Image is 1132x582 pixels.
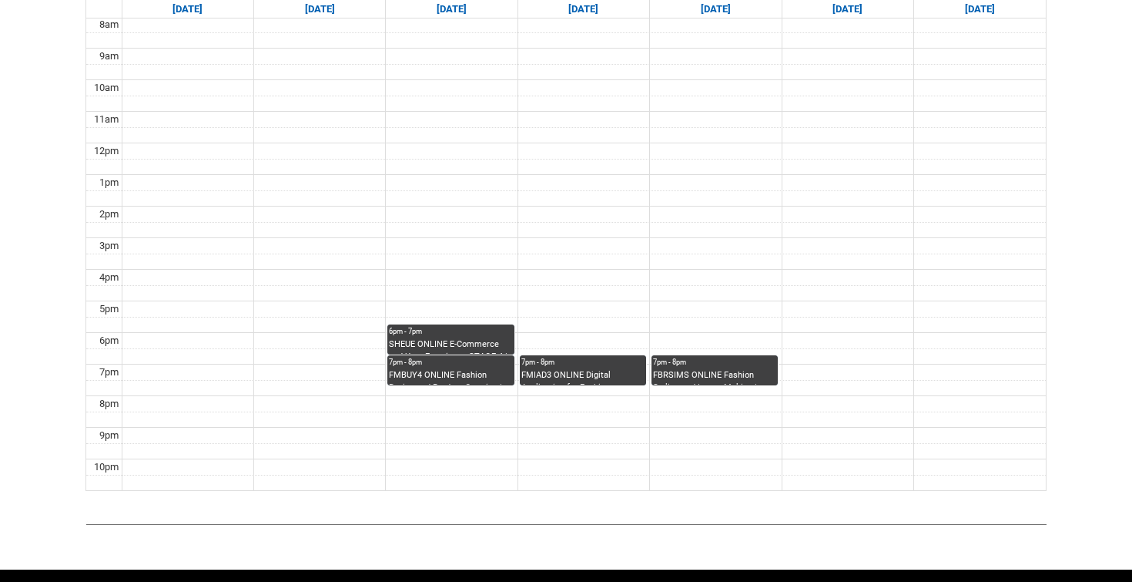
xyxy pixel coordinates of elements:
div: 7pm - 8pm [653,357,776,368]
div: 10pm [91,459,122,475]
div: 7pm - 8pm [521,357,645,368]
div: 6pm [96,333,122,348]
div: 12pm [91,143,122,159]
div: 7pm [96,365,122,380]
div: 8am [96,17,122,32]
div: 8pm [96,396,122,412]
div: 5pm [96,301,122,317]
div: 4pm [96,270,122,285]
div: FMBUY4 ONLINE Fashion Buying and Product Curation | Online | [PERSON_NAME] [389,369,512,385]
div: 1pm [96,175,122,190]
div: 10am [91,80,122,96]
div: FBRSIMS ONLINE Fashion Styling and Image Making | Online | [PERSON_NAME] [653,369,776,385]
div: 3pm [96,238,122,254]
div: 6pm - 7pm [389,326,512,337]
div: 9am [96,49,122,64]
div: 9pm [96,428,122,443]
img: REDU_GREY_LINE [85,516,1047,532]
div: SHEUE ONLINE E-Commerce and User Experience STAGE 4 | Online [389,338,512,355]
div: 11am [91,112,122,127]
div: FMIAD3 ONLINE Digital Application for Fashion Products STAGE 3 | Online | [PERSON_NAME] [521,369,645,385]
div: 2pm [96,207,122,222]
div: 7pm - 8pm [389,357,512,368]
